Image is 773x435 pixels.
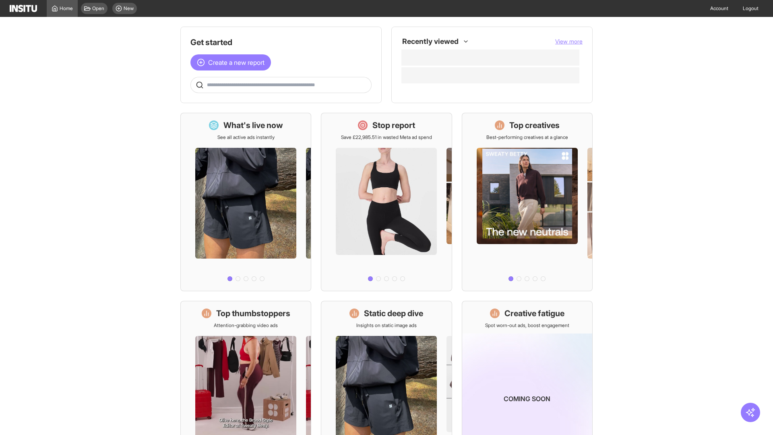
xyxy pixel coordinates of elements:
[364,308,423,319] h1: Static deep dive
[217,134,275,141] p: See all active ads instantly
[124,5,134,12] span: New
[190,37,372,48] h1: Get started
[208,58,265,67] span: Create a new report
[214,322,278,329] p: Attention-grabbing video ads
[60,5,73,12] span: Home
[486,134,568,141] p: Best-performing creatives at a glance
[341,134,432,141] p: Save £22,985.51 in wasted Meta ad spend
[10,5,37,12] img: Logo
[190,54,271,70] button: Create a new report
[321,113,452,291] a: Stop reportSave £22,985.51 in wasted Meta ad spend
[92,5,104,12] span: Open
[555,37,583,46] button: View more
[372,120,415,131] h1: Stop report
[356,322,417,329] p: Insights on static image ads
[216,308,290,319] h1: Top thumbstoppers
[509,120,560,131] h1: Top creatives
[223,120,283,131] h1: What's live now
[555,38,583,45] span: View more
[462,113,593,291] a: Top creativesBest-performing creatives at a glance
[180,113,311,291] a: What's live nowSee all active ads instantly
